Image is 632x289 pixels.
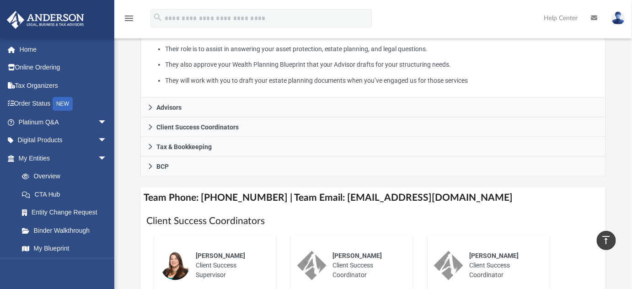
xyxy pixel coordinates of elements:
a: vertical_align_top [597,231,616,250]
a: My Entitiesarrow_drop_down [6,149,121,167]
a: Client Success Coordinators [140,118,606,137]
a: CTA Hub [13,185,121,203]
i: search [153,12,163,22]
span: Client Success Coordinators [157,124,239,130]
a: Order StatusNEW [6,95,121,113]
div: NEW [53,97,73,111]
a: Overview [13,167,121,186]
a: Tax & Bookkeeping [140,137,606,157]
i: menu [123,13,134,24]
a: Tax Due Dates [13,257,121,276]
a: Tax Organizers [6,76,121,95]
span: arrow_drop_down [98,131,116,150]
a: Binder Walkthrough [13,221,121,240]
div: Client Success Supervisor [190,245,270,286]
span: Tax & Bookkeeping [157,144,212,150]
div: Client Success Coordinator [463,245,543,286]
li: They will work with you to draft your estate planning documents when you’ve engaged us for those ... [165,75,600,86]
li: Their role is to assist in answering your asset protection, estate planning, and legal questions. [165,43,600,55]
span: Advisors [157,104,182,111]
a: Advisors [140,98,606,118]
div: Client Success Coordinator [327,245,407,286]
a: BCP [140,157,606,177]
a: Online Ordering [6,59,121,77]
a: Entity Change Request [13,203,121,222]
span: arrow_drop_down [98,149,116,168]
a: Home [6,40,121,59]
h1: Client Success Coordinators [147,214,600,228]
img: thumbnail [434,251,463,280]
i: vertical_align_top [601,235,612,246]
div: Attorneys & Paralegals [140,5,606,98]
span: BCP [157,163,169,170]
span: [PERSON_NAME] [470,252,519,259]
span: [PERSON_NAME] [196,252,246,259]
span: arrow_drop_down [98,113,116,132]
span: [PERSON_NAME] [333,252,382,259]
a: Digital Productsarrow_drop_down [6,131,121,150]
a: menu [123,17,134,24]
h4: Team Phone: [PHONE_NUMBER] | Team Email: [EMAIL_ADDRESS][DOMAIN_NAME] [140,187,606,208]
img: User Pic [611,11,625,25]
img: thumbnail [297,251,327,280]
img: Anderson Advisors Platinum Portal [4,11,87,29]
li: They also approve your Wealth Planning Blueprint that your Advisor drafts for your structuring ne... [165,59,600,70]
p: What My Attorneys & Paralegals Do: [147,11,600,86]
img: thumbnail [161,251,190,280]
a: Platinum Q&Aarrow_drop_down [6,113,121,131]
a: My Blueprint [13,240,116,258]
